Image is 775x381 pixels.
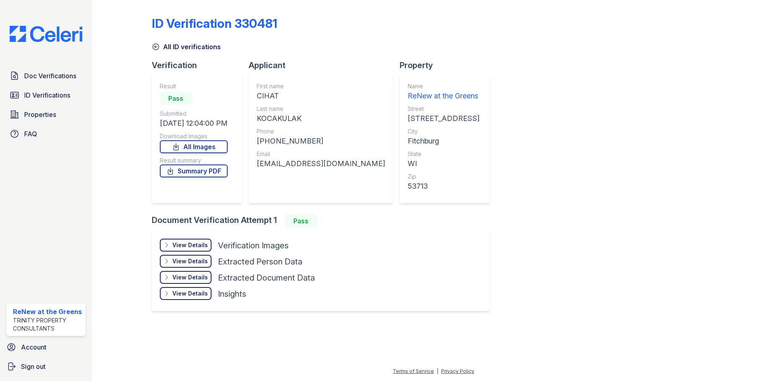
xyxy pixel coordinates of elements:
div: Extracted Document Data [218,272,315,283]
div: View Details [172,289,208,298]
span: Doc Verifications [24,71,76,81]
span: ID Verifications [24,90,70,100]
div: View Details [172,257,208,265]
div: Property [400,60,496,71]
span: FAQ [24,129,37,139]
div: Email [257,150,385,158]
div: Fitchburg [408,135,480,147]
div: | [437,368,438,374]
div: Last name [257,105,385,113]
div: State [408,150,480,158]
div: Street [408,105,480,113]
a: Account [3,339,89,355]
a: Doc Verifications [6,68,86,84]
div: [STREET_ADDRESS] [408,113,480,124]
a: Terms of Service [393,368,434,374]
div: City [408,127,480,135]
div: KOCAKULAK [257,113,385,124]
div: ID Verification 330481 [152,16,277,31]
div: Pass [285,214,317,227]
a: Summary PDF [160,164,228,177]
div: Verification [152,60,249,71]
div: [EMAIL_ADDRESS][DOMAIN_NAME] [257,158,385,169]
a: Sign out [3,358,89,375]
div: [DATE] 12:04:00 PM [160,118,228,129]
div: Zip [408,173,480,181]
div: WI [408,158,480,169]
img: CE_Logo_Blue-a8612792a0a2168367f1c8372b55b34899dd931a85d93a1a3d3e32e68fde9ad4.png [3,26,89,42]
div: Download Images [160,132,228,140]
div: Result [160,82,228,90]
div: Applicant [249,60,400,71]
div: Submitted [160,110,228,118]
div: View Details [172,241,208,249]
div: 53713 [408,181,480,192]
a: All Images [160,140,228,153]
a: Properties [6,106,86,123]
div: Verification Images [218,240,289,251]
div: [PHONE_NUMBER] [257,135,385,147]
div: Trinity Property Consultants [13,316,82,333]
div: View Details [172,273,208,281]
div: Pass [160,92,192,105]
div: Result summary [160,156,228,164]
a: ID Verifications [6,87,86,103]
div: First name [257,82,385,90]
div: ReNew at the Greens [13,307,82,316]
div: ReNew at the Greens [408,90,480,102]
div: Insights [218,288,246,300]
div: Phone [257,127,385,135]
span: Account [21,342,46,352]
span: Sign out [21,362,46,371]
div: Name [408,82,480,90]
a: All ID verifications [152,42,221,52]
div: CIHAT [257,90,385,102]
a: Name ReNew at the Greens [408,82,480,102]
a: Privacy Policy [441,368,474,374]
span: Properties [24,110,56,119]
a: FAQ [6,126,86,142]
div: Extracted Person Data [218,256,302,267]
div: Document Verification Attempt 1 [152,214,496,227]
iframe: chat widget [741,349,767,373]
